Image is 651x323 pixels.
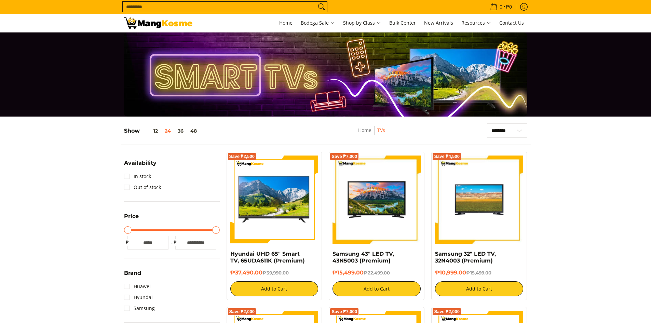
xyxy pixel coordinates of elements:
[230,269,318,276] h6: ₱37,490.00
[496,14,527,32] a: Contact Us
[124,214,139,219] span: Price
[333,251,394,264] a: Samsung 43" LED TV, 43N5003 (Premium)
[124,160,157,171] summary: Open
[340,14,384,32] a: Shop by Class
[230,281,318,296] button: Add to Cart
[343,19,381,27] span: Shop by Class
[124,127,200,134] h5: Show
[124,292,153,303] a: Hyundai
[435,281,523,296] button: Add to Cart
[124,160,157,166] span: Availability
[333,281,421,296] button: Add to Cart
[124,182,161,193] a: Out of stock
[458,14,494,32] a: Resources
[488,3,514,11] span: •
[124,281,151,292] a: Huawei
[124,270,141,276] span: Brand
[297,14,338,32] a: Bodega Sale
[358,127,371,133] a: Home
[377,127,385,133] a: TVs
[140,128,161,134] button: 12
[230,156,318,244] img: Hyundai UHD 65" Smart TV, 65UDA611K (Premium)
[124,17,192,29] img: TVs - Premium Television Brands l Mang Kosme
[199,14,527,32] nav: Main Menu
[389,19,416,26] span: Bulk Center
[499,19,524,26] span: Contact Us
[262,270,289,275] del: ₱39,990.00
[124,171,151,182] a: In stock
[229,310,255,314] span: Save ₱2,000
[364,270,390,275] del: ₱22,499.00
[320,126,424,142] nav: Breadcrumbs
[172,239,179,246] span: ₱
[230,251,305,264] a: Hyundai UHD 65" Smart TV, 65UDA611K (Premium)
[331,310,357,314] span: Save ₱7,000
[505,4,513,9] span: ₱0
[499,4,503,9] span: 0
[279,19,293,26] span: Home
[435,251,496,264] a: Samsung 32" LED TV, 32N4003 (Premium)
[435,269,523,276] h6: ₱10,999.00
[301,19,335,27] span: Bodega Sale
[174,128,187,134] button: 36
[434,310,460,314] span: Save ₱2,000
[124,270,141,281] summary: Open
[333,156,421,244] img: samsung-43-inch-led-tv-full-view- mang-kosme
[124,239,131,246] span: ₱
[161,128,174,134] button: 24
[187,128,200,134] button: 48
[124,303,155,314] a: Samsung
[331,154,357,159] span: Save ₱7,000
[386,14,419,32] a: Bulk Center
[466,270,491,275] del: ₱15,499.00
[333,269,421,276] h6: ₱15,499.00
[229,154,255,159] span: Save ₱2,500
[434,154,460,159] span: Save ₱4,500
[421,14,457,32] a: New Arrivals
[276,14,296,32] a: Home
[424,19,453,26] span: New Arrivals
[124,214,139,224] summary: Open
[461,19,491,27] span: Resources
[435,156,523,244] img: samsung-32-inch-led-tv-full-view-mang-kosme
[316,2,327,12] button: Search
